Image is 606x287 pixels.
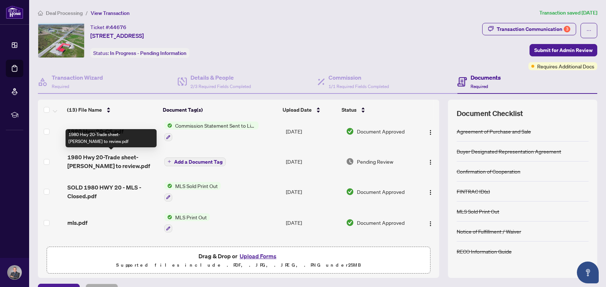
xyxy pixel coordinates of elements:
button: Transaction Communication3 [482,23,576,35]
button: Upload Forms [237,251,279,261]
button: Logo [425,217,436,228]
span: MLS Print Out [172,213,210,221]
span: mls.pdf [67,218,87,227]
div: Confirmation of Cooperation [457,167,520,175]
h4: Documents [471,73,501,82]
span: MLS Sold Print Out [172,182,221,190]
img: Logo [428,221,433,227]
span: plus [168,160,171,163]
button: Open asap [577,262,599,283]
button: Status IconMLS Sold Print Out [164,182,221,202]
div: 3 [564,26,570,32]
span: Drag & Drop or [198,251,279,261]
span: Required [471,84,488,89]
th: Upload Date [280,100,339,120]
span: ellipsis [586,28,591,33]
th: (13) File Name [64,100,160,120]
img: Status Icon [164,213,172,221]
div: Transaction Communication [497,23,570,35]
img: Logo [428,159,433,165]
img: Status Icon [164,121,172,129]
h4: Transaction Wizard [52,73,103,82]
button: Add a Document Tag [164,158,226,166]
span: Pending Review [357,158,393,166]
div: Ticket #: [90,23,126,31]
div: Status: [90,48,189,58]
td: [DATE] [283,147,343,176]
p: Supported files include .PDF, .JPG, .JPEG, .PNG under 25 MB [51,261,426,270]
img: Document Status [346,188,354,196]
img: IMG-X12082280_1.jpg [38,23,84,57]
span: View Transaction [91,10,130,16]
span: Commission Statement Sent to Listing Brokerage [172,121,259,129]
div: Agreement of Purchase and Sale [457,127,531,135]
img: Status Icon [164,182,172,190]
td: [DATE] [283,116,343,147]
span: Add a Document Tag [174,159,223,164]
button: Logo [425,156,436,167]
img: Logo [428,190,433,195]
div: MLS Sold Print Out [457,207,499,215]
td: [DATE] [283,238,343,270]
span: Document Approved [357,127,405,135]
div: Buyer Designated Representation Agreement [457,147,561,155]
span: Submit for Admin Review [534,44,593,56]
span: [STREET_ADDRESS] [90,31,144,40]
span: Upload Date [283,106,312,114]
button: Submit for Admin Review [530,44,597,56]
th: Status [339,100,413,120]
h4: Details & People [190,73,251,82]
span: (13) File Name [67,106,102,114]
div: FINTRAC ID(s) [457,187,490,195]
span: Drag & Drop orUpload FormsSupported files include .PDF, .JPG, .JPEG, .PNG under25MB [47,247,430,274]
button: Status IconCommission Statement Sent to Listing Brokerage [164,121,259,141]
span: Document Approved [357,219,405,227]
span: 44676 [110,24,126,31]
img: Document Status [346,219,354,227]
td: [DATE] [283,176,343,207]
span: 2/3 Required Fields Completed [190,84,251,89]
div: Notice of Fulfillment / Waiver [457,227,521,235]
img: Logo [428,129,433,135]
li: / [86,9,88,17]
span: 1980 Hwy 20-CS.pdf [67,127,123,136]
div: RECO Information Guide [457,247,512,255]
button: Add a Document Tag [164,157,226,166]
span: 1/1 Required Fields Completed [328,84,389,89]
span: 1980 Hwy 20-Trade sheet-[PERSON_NAME] to review.pdf [67,153,159,170]
button: Logo [425,186,436,198]
span: Deal Processing [46,10,83,16]
img: logo [6,5,23,19]
span: Document Approved [357,188,405,196]
img: Document Status [346,158,354,166]
h4: Commission [328,73,389,82]
button: Status IconMLS Print Out [164,213,210,233]
img: Document Status [346,127,354,135]
span: home [38,11,43,16]
span: Requires Additional Docs [537,62,594,70]
span: Required [52,84,69,89]
article: Transaction saved [DATE] [539,9,597,17]
button: Logo [425,125,436,137]
span: SOLD 1980 HWY 20 - MLS - Closed.pdf [67,183,159,200]
th: Document Tag(s) [160,100,280,120]
span: Document Checklist [457,108,523,119]
div: 1980 Hwy 20-Trade sheet-[PERSON_NAME] to review.pdf [66,129,157,147]
span: Status [342,106,357,114]
td: [DATE] [283,207,343,239]
img: Profile Icon [8,266,21,279]
span: In Progress - Pending Information [110,50,186,56]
